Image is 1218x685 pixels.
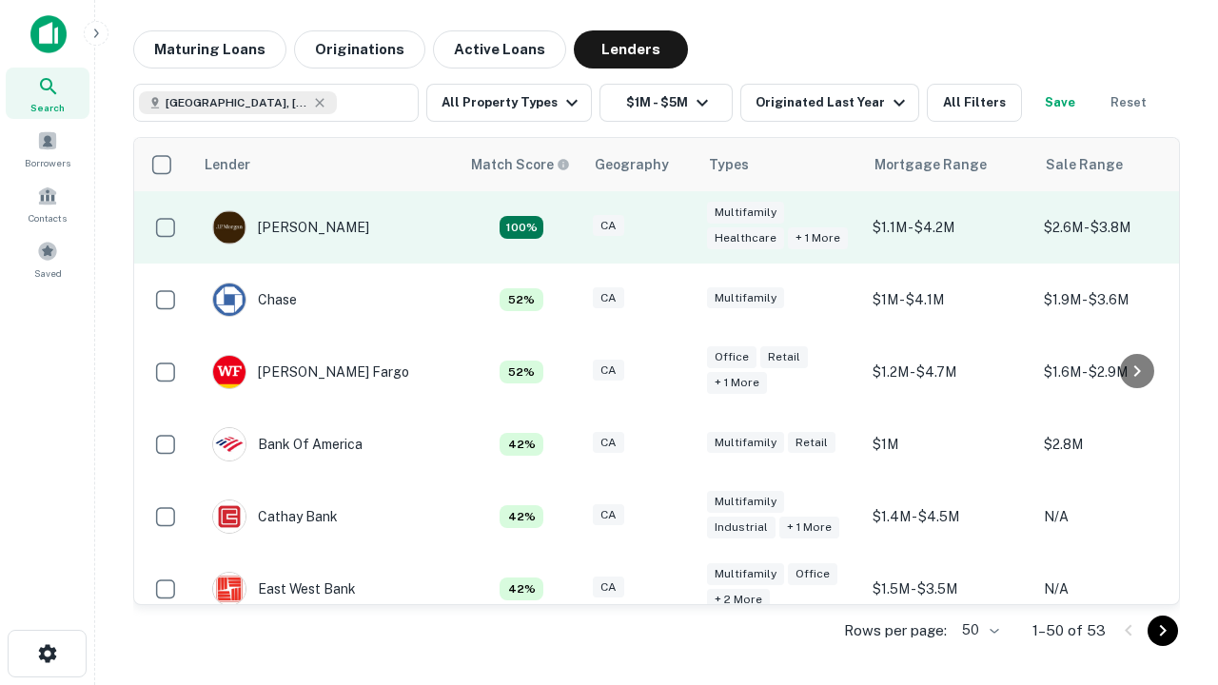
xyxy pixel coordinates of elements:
div: Originated Last Year [756,91,911,114]
div: + 2 more [707,589,770,611]
h6: Match Score [471,154,566,175]
td: $1.5M - $3.5M [863,553,1034,625]
th: Mortgage Range [863,138,1034,191]
th: Sale Range [1034,138,1206,191]
div: East West Bank [212,572,356,606]
div: Capitalize uses an advanced AI algorithm to match your search with the best lender. The match sco... [471,154,570,175]
span: Borrowers [25,155,70,170]
div: Multifamily [707,202,784,224]
button: Reset [1098,84,1159,122]
a: Search [6,68,89,119]
button: Maturing Loans [133,30,286,68]
button: Originations [294,30,425,68]
div: + 1 more [788,227,848,249]
th: Lender [193,138,460,191]
div: Retail [760,346,808,368]
div: Types [709,153,749,176]
button: All Filters [927,84,1022,122]
span: Search [30,100,65,115]
button: All Property Types [426,84,592,122]
div: Bank Of America [212,427,363,461]
span: Saved [34,265,62,281]
img: picture [213,428,246,460]
div: Matching Properties: 17, hasApolloMatch: undefined [500,216,543,239]
td: N/A [1034,553,1206,625]
td: $2.6M - $3.8M [1034,191,1206,264]
div: Office [788,563,837,585]
div: Cathay Bank [212,499,338,534]
div: Healthcare [707,227,784,249]
div: + 1 more [707,372,767,394]
div: Chase [212,283,297,317]
th: Geography [583,138,697,191]
div: Multifamily [707,432,784,454]
div: Retail [788,432,835,454]
div: Industrial [707,517,776,538]
th: Capitalize uses an advanced AI algorithm to match your search with the best lender. The match sco... [460,138,583,191]
button: Save your search to get updates of matches that match your search criteria. [1030,84,1090,122]
div: Geography [595,153,669,176]
td: $1.1M - $4.2M [863,191,1034,264]
button: Active Loans [433,30,566,68]
div: + 1 more [779,517,839,538]
td: $1.9M - $3.6M [1034,264,1206,336]
a: Borrowers [6,123,89,174]
td: $1.6M - $2.9M [1034,336,1206,408]
button: Go to next page [1148,616,1178,646]
img: picture [213,500,246,533]
button: Lenders [574,30,688,68]
img: picture [213,356,246,388]
div: Multifamily [707,287,784,309]
div: Matching Properties: 4, hasApolloMatch: undefined [500,433,543,456]
div: CA [593,432,624,454]
div: CA [593,287,624,309]
td: $1.4M - $4.5M [863,480,1034,553]
div: Matching Properties: 4, hasApolloMatch: undefined [500,577,543,600]
a: Saved [6,233,89,284]
button: Originated Last Year [740,84,919,122]
div: Lender [205,153,250,176]
div: Multifamily [707,491,784,513]
p: 1–50 of 53 [1032,619,1106,642]
div: Matching Properties: 5, hasApolloMatch: undefined [500,361,543,383]
td: $2.8M [1034,408,1206,480]
a: Contacts [6,178,89,229]
div: Matching Properties: 5, hasApolloMatch: undefined [500,288,543,311]
div: CA [593,577,624,598]
td: $1.2M - $4.7M [863,336,1034,408]
td: $1M [863,408,1034,480]
div: Mortgage Range [874,153,987,176]
div: Matching Properties: 4, hasApolloMatch: undefined [500,505,543,528]
iframe: Chat Widget [1123,533,1218,624]
td: $1M - $4.1M [863,264,1034,336]
div: Multifamily [707,563,784,585]
img: picture [213,284,246,316]
div: [PERSON_NAME] Fargo [212,355,409,389]
div: [PERSON_NAME] [212,210,369,245]
div: Office [707,346,756,368]
p: Rows per page: [844,619,947,642]
th: Types [697,138,863,191]
img: picture [213,211,246,244]
img: picture [213,573,246,605]
span: [GEOGRAPHIC_DATA], [GEOGRAPHIC_DATA], [GEOGRAPHIC_DATA] [166,94,308,111]
button: $1M - $5M [599,84,733,122]
div: CA [593,215,624,237]
div: 50 [954,616,1002,644]
td: N/A [1034,480,1206,553]
div: CA [593,504,624,526]
div: Sale Range [1046,153,1123,176]
span: Contacts [29,210,67,225]
div: CA [593,360,624,382]
img: capitalize-icon.png [30,15,67,53]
